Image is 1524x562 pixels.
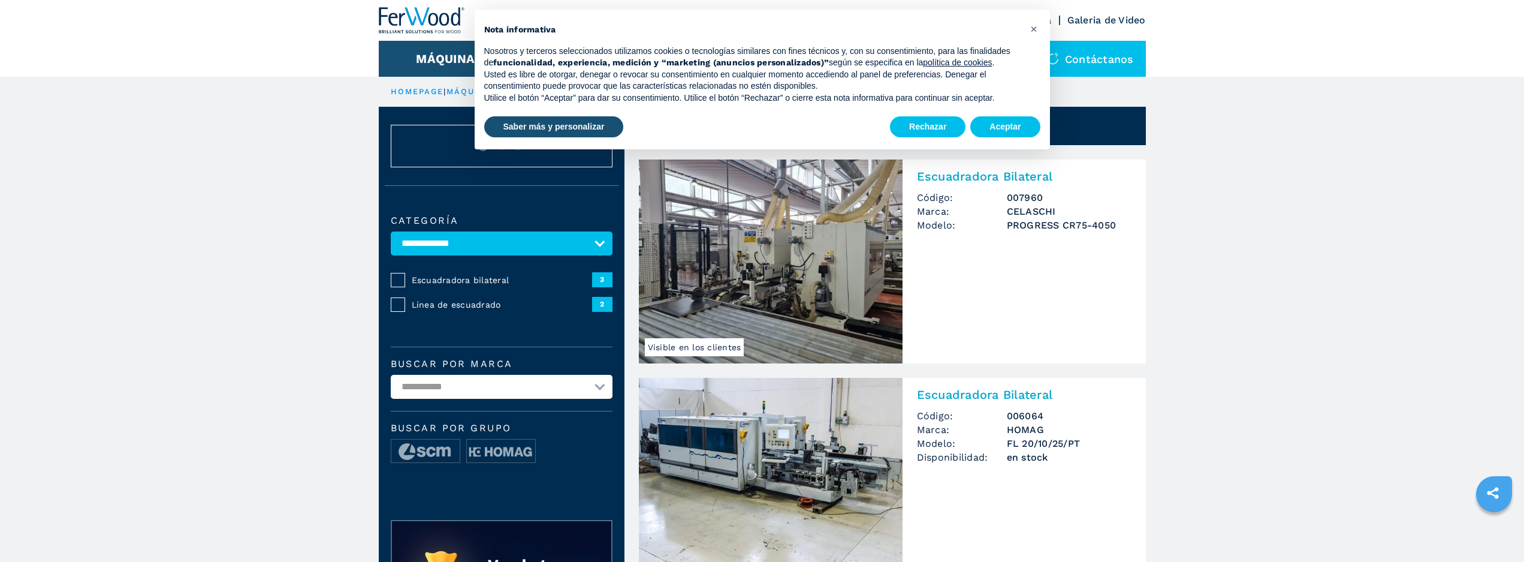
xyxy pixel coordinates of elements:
img: image [391,440,460,464]
a: Escuadradora Bilateral CELASCHI PROGRESS CR75-4050Visible en los clientesEscuadradora BilateralCó... [639,160,1146,363]
h3: FL 20/10/25/PT [1007,437,1131,450]
a: HOMEPAGE [391,87,444,96]
span: Disponibilidad: [917,450,1007,464]
img: Escuadradora Bilateral CELASCHI PROGRESS CR75-4050 [639,160,903,363]
img: Ferwood [379,7,465,34]
span: | [443,87,446,96]
span: Escuadradora bilateral [412,274,592,286]
h3: HOMAG [1007,423,1131,437]
button: Saber más y personalizar [484,116,624,138]
h3: 007960 [1007,191,1131,205]
span: 2 [592,297,612,311]
strong: funcionalidad, experiencia, medición y “marketing (anuncios personalizados)” [493,58,829,67]
a: máquinas [446,87,499,96]
img: image [467,440,535,464]
h2: Escuadradora Bilateral [917,169,1131,184]
button: Cerrar esta nota informativa [1025,19,1044,38]
button: Aceptar [970,116,1040,138]
span: Código: [917,191,1007,205]
span: Marca: [917,205,1007,218]
p: Usted es libre de otorgar, denegar o revocar su consentimiento en cualquier momento accediendo al... [484,69,1021,92]
button: Máquinas [416,52,482,66]
a: Galeria de Video [1067,14,1146,26]
span: Marca: [917,423,1007,437]
label: Buscar por marca [391,359,612,369]
a: sharethis [1478,478,1508,508]
span: Buscar por grupo [391,423,612,433]
p: Utilice el botón “Aceptar” para dar su consentimiento. Utilice el botón “Rechazar” o cierre esta ... [484,92,1021,104]
h2: Escuadradora Bilateral [917,387,1131,402]
p: Nosotros y terceros seleccionados utilizamos cookies o tecnologías similares con fines técnicos y... [484,46,1021,69]
span: Modelo: [917,218,1007,232]
span: Línea de escuadrado [412,299,592,311]
span: en stock [1007,450,1131,464]
button: ResetBorrar [391,125,612,167]
span: Código: [917,409,1007,423]
h3: PROGRESS CR75-4050 [1007,218,1131,232]
h2: Nota informativa [484,24,1021,36]
span: × [1030,22,1037,36]
span: Modelo: [917,437,1007,450]
button: Rechazar [890,116,965,138]
label: categoría [391,216,612,226]
div: Contáctanos [1035,41,1146,77]
a: política de cookies [923,58,992,67]
h3: CELASCHI [1007,205,1131,218]
span: 3 [592,272,612,287]
h3: 006064 [1007,409,1131,423]
span: Visible en los clientes [645,338,744,356]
